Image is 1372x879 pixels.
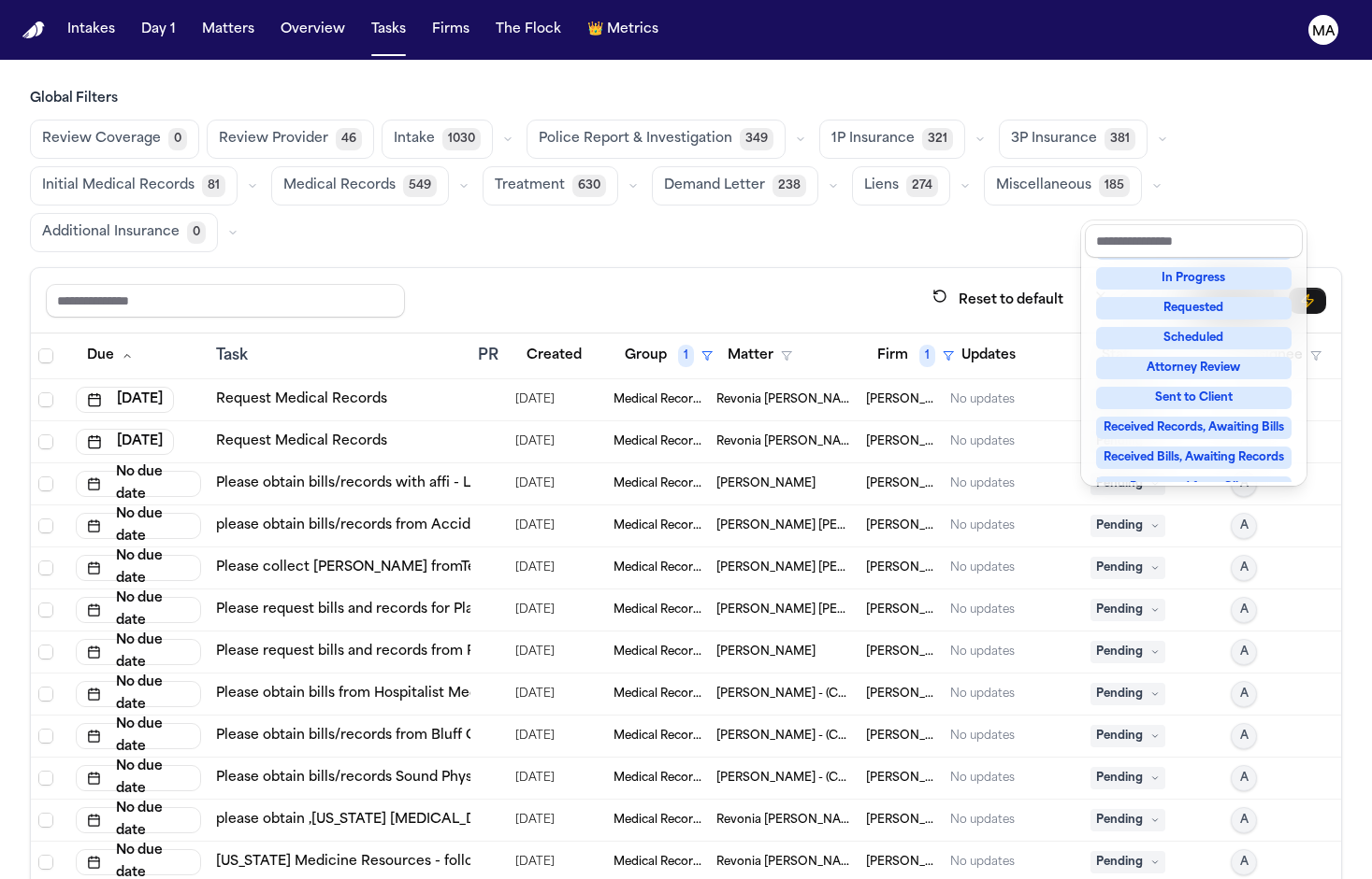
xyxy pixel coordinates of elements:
div: Requested from Client [1096,476,1292,499]
div: Sent to Client [1096,387,1292,409]
div: In Progress [1096,267,1292,290]
div: Scheduled [1096,327,1292,349]
div: Attorney Review [1096,357,1292,379]
div: Received Bills, Awaiting Records [1096,447,1292,469]
div: Requested [1096,297,1292,319]
div: Received Records, Awaiting Bills [1096,417,1292,439]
